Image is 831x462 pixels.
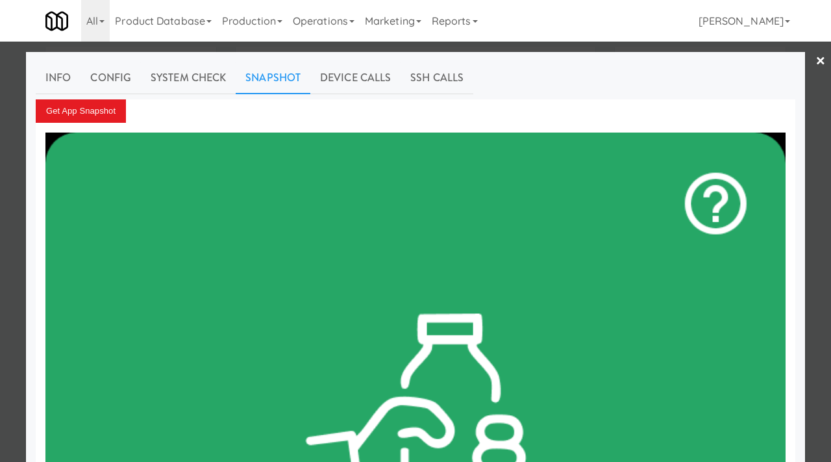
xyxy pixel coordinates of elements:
[236,62,310,94] a: Snapshot
[310,62,401,94] a: Device Calls
[141,62,236,94] a: System Check
[36,62,81,94] a: Info
[81,62,141,94] a: Config
[36,99,126,123] button: Get App Snapshot
[401,62,473,94] a: SSH Calls
[45,10,68,32] img: Micromart
[815,42,826,82] a: ×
